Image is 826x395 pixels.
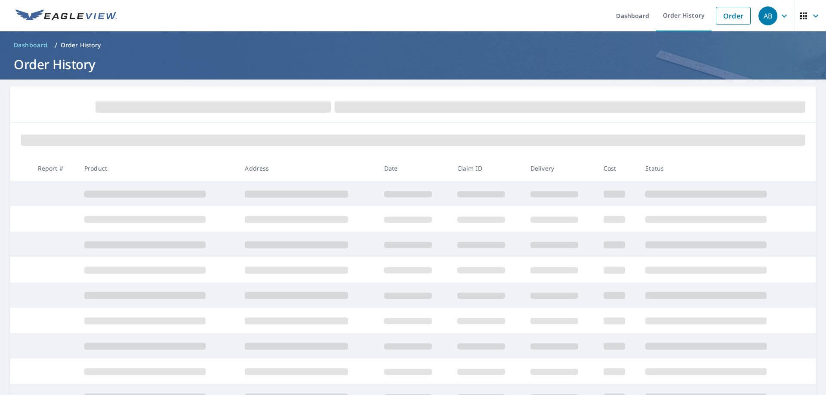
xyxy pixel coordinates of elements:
th: Status [638,156,799,181]
div: AB [758,6,777,25]
img: EV Logo [15,9,117,22]
h1: Order History [10,55,816,73]
nav: breadcrumb [10,38,816,52]
th: Claim ID [450,156,524,181]
span: Dashboard [14,41,48,49]
th: Cost [597,156,639,181]
th: Date [377,156,450,181]
li: / [55,40,57,50]
a: Dashboard [10,38,51,52]
th: Delivery [524,156,597,181]
th: Address [238,156,377,181]
th: Report # [31,156,77,181]
a: Order [716,7,751,25]
th: Product [77,156,238,181]
p: Order History [61,41,101,49]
